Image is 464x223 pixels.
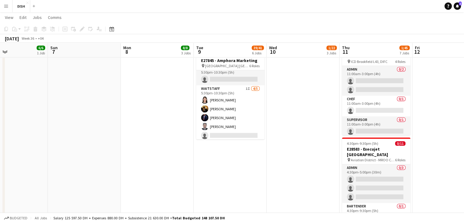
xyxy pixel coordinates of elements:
span: Thu [342,45,350,50]
app-card-role: Admin0/211:00am-3:00pm (4h) [342,66,410,96]
span: Mon [123,45,131,50]
span: 0/11 [395,141,405,146]
span: Budgeted [10,216,27,220]
h3: E28583 - Execujet [GEOGRAPHIC_DATA] [342,146,410,157]
span: 10 [268,48,277,55]
span: Aviation District - MROO C21-C22, [GEOGRAPHIC_DATA] World Cen [351,158,395,162]
div: +04 [38,36,44,41]
app-card-role: Chef0/111:00am-3:00pm (4h) [342,96,410,116]
a: Edit [17,13,29,21]
app-card-role: Supervisor0/111:00am-3:00pm (4h) [342,116,410,137]
span: Jobs [33,15,42,20]
span: 8/8 [181,46,189,50]
span: 1/45 [399,46,410,50]
a: Jobs [30,13,44,21]
a: Comms [45,13,64,21]
span: Edit [20,15,27,20]
span: Sun [50,45,58,50]
span: Tue [196,45,203,50]
span: 6 Roles [249,64,260,68]
div: 3 Jobs [181,51,191,55]
div: [DATE] [5,35,19,42]
span: Wed [269,45,277,50]
div: 3 Jobs [327,51,336,55]
app-job-card: 11:00am-3:00pm (4h)0/5E28570 - The Hustlers ICD Brookfield L43, DIFC4 RolesAdmin0/211:00am-3:00pm... [342,45,410,135]
span: Comms [48,15,62,20]
span: 6/6 [37,46,45,50]
div: 7 Jobs [400,51,409,55]
span: Fri [415,45,420,50]
span: 4:30pm-9:30pm (5h) [347,141,378,146]
span: View [5,15,13,20]
span: 12 [414,48,420,55]
app-card-role: Admin0/34:30pm-5:00pm (30m) [342,164,410,203]
span: 4 Roles [395,59,405,64]
span: ICD Brookfield L43, DIFC [351,59,387,64]
span: Total Budgeted 148 107.50 DH [172,216,225,220]
span: 7 [49,48,58,55]
span: All jobs [34,216,48,220]
span: Week 36 [20,36,35,41]
h3: E27845 - Amphora Marketing [196,58,264,63]
span: 8 [122,48,131,55]
span: 6 Roles [395,158,405,162]
div: 6 Jobs [252,51,264,55]
span: 1 [459,2,462,5]
span: 1/22 [326,46,337,50]
app-card-role: Supervisor1I0/15:30pm-10:30pm (5h) [196,64,264,85]
app-job-card: 5:30pm-10:30pm (5h)12/14E27845 - Amphora Marketing [GEOGRAPHIC_DATA] [GEOGRAPHIC_DATA]6 Roles[PER... [196,49,264,139]
span: [GEOGRAPHIC_DATA] [GEOGRAPHIC_DATA] [205,64,249,68]
span: 11 [341,48,350,55]
div: Salary 125 597.50 DH + Expenses 880.00 DH + Subsistence 21 630.00 DH = [53,216,225,220]
div: 1 Job [37,51,45,55]
a: 1 [454,2,461,10]
span: 39/41 [252,46,264,50]
a: View [2,13,16,21]
button: DISH [13,0,30,12]
span: 9 [195,48,203,55]
button: Budgeted [3,215,28,221]
app-card-role: Waitstaff1I4/55:30pm-10:30pm (5h)[PERSON_NAME][PERSON_NAME][PERSON_NAME][PERSON_NAME] [196,85,264,141]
